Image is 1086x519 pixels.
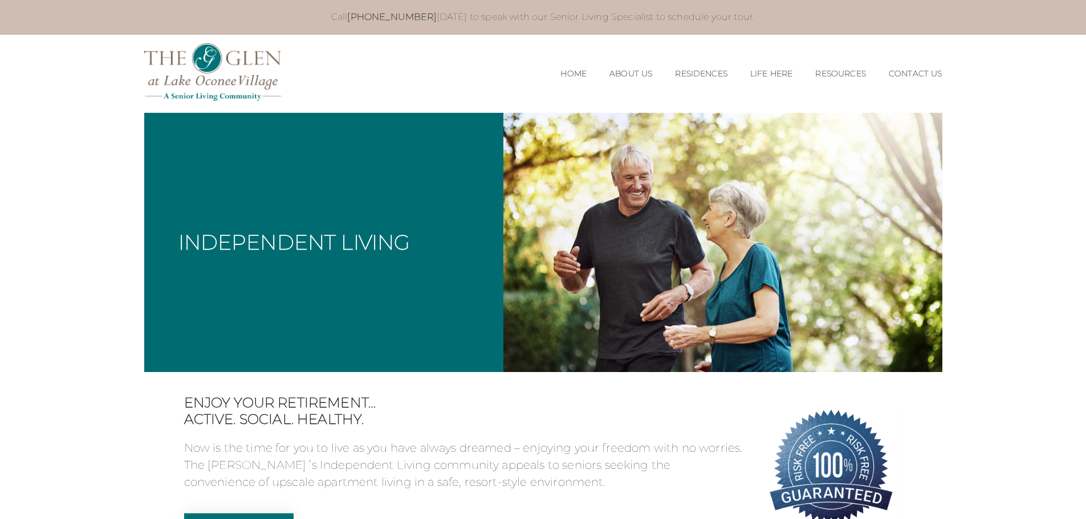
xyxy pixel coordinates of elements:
a: Home [560,69,587,79]
a: Resources [815,69,865,79]
a: Contact Us [889,69,942,79]
h1: Independent Living [178,232,410,252]
p: Call [DATE] to speak with our Senior Living Specialist to schedule your tour. [156,11,931,23]
span: Enjoy your retirement… [184,395,743,411]
a: Life Here [750,69,792,79]
span: Active. Social. Healthy. [184,411,743,428]
p: Now is the time for you to live as you have always dreamed – enjoying your freedom with no worrie... [184,439,743,491]
a: Residences [675,69,727,79]
a: About Us [609,69,652,79]
img: The Glen Lake Oconee Home [144,43,281,101]
a: [PHONE_NUMBER] [347,11,436,22]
